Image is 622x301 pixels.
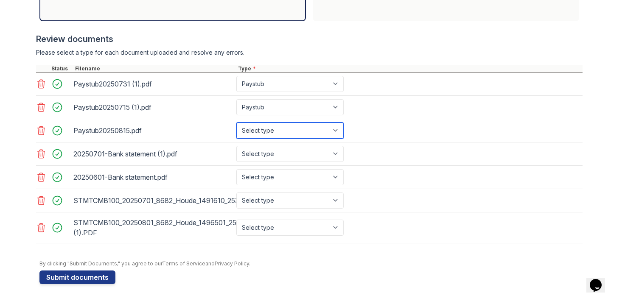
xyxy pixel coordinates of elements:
button: Submit documents [39,270,115,284]
div: Type [236,65,583,72]
a: Terms of Service [162,260,205,267]
div: STMTCMB100_20250801_8682_Houde_1496501_256758 (1).PDF [73,216,233,240]
div: STMTCMB100_20250701_8682_Houde_1491610_253185.PDF [73,194,233,207]
div: 20250601-Bank statement.pdf [73,170,233,184]
div: Filename [73,65,236,72]
div: By clicking "Submit Documents," you agree to our and [39,260,583,267]
div: Review documents [36,33,583,45]
div: Paystub20250715 (1).pdf [73,100,233,114]
div: 20250701-Bank statement (1).pdf [73,147,233,161]
div: Paystub20250731 (1).pdf [73,77,233,91]
a: Privacy Policy. [215,260,250,267]
div: Paystub20250815.pdf [73,124,233,137]
div: Please select a type for each document uploaded and resolve any errors. [36,48,583,57]
iframe: chat widget [586,267,614,293]
div: Status [50,65,73,72]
